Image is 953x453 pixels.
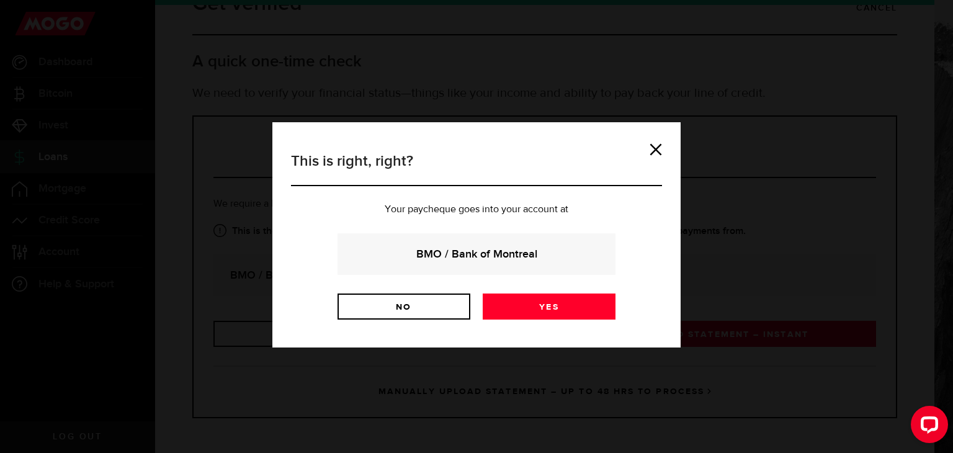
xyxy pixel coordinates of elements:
[338,294,470,320] a: No
[901,401,953,453] iframe: LiveChat chat widget
[291,150,662,186] h3: This is right, right?
[291,205,662,215] p: Your paycheque goes into your account at
[483,294,615,320] a: Yes
[354,246,599,262] strong: BMO / Bank of Montreal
